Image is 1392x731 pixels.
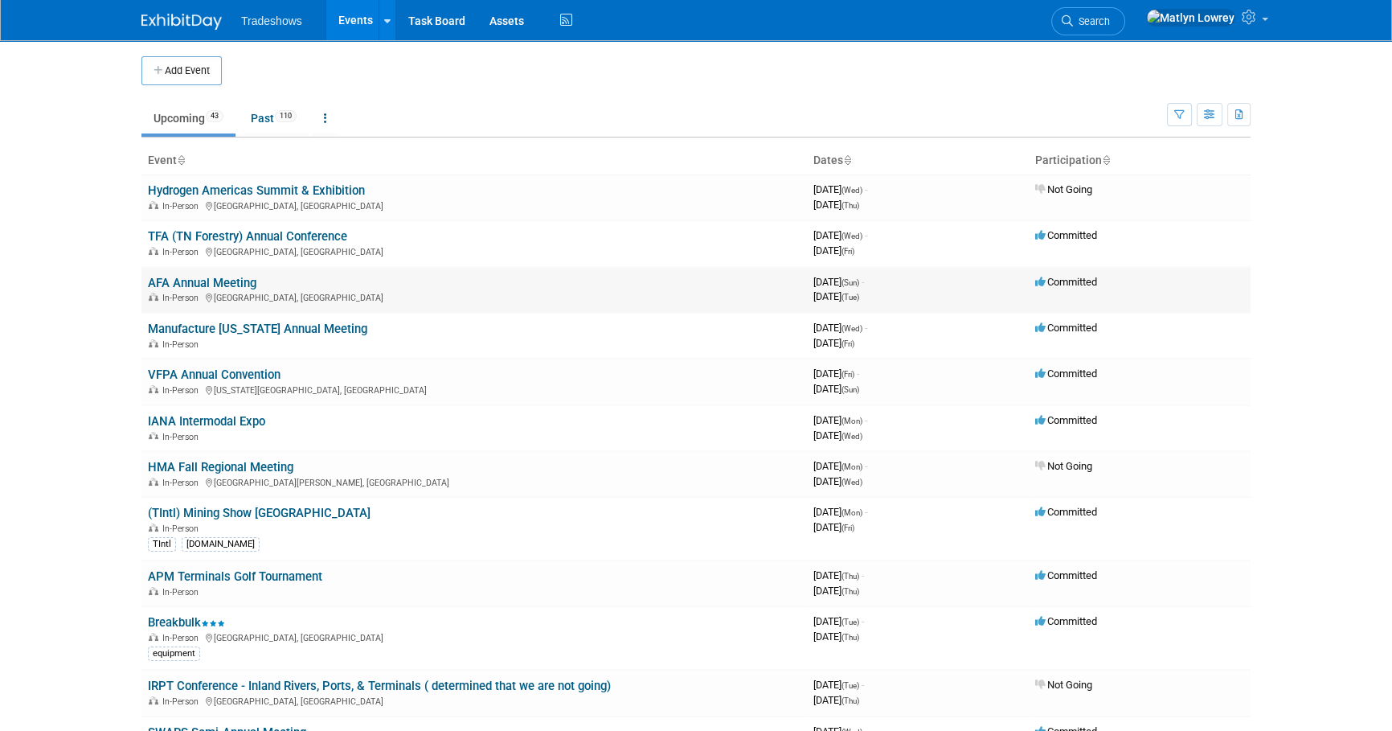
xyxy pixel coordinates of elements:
span: - [857,368,859,380]
span: (Fri) [841,370,854,379]
a: TFA (TN Forestry) Annual Conference [148,229,347,244]
span: [DATE] [813,569,864,581]
a: Upcoming43 [141,103,235,133]
img: In-Person Event [149,633,158,641]
img: In-Person Event [149,247,158,255]
span: (Thu) [841,696,859,705]
span: Tradeshows [241,14,302,27]
span: (Thu) [841,633,859,642]
img: In-Person Event [149,432,158,440]
span: [DATE] [813,229,867,241]
span: Not Going [1035,679,1092,691]
span: 110 [275,110,297,122]
span: [DATE] [813,290,859,302]
div: [GEOGRAPHIC_DATA][PERSON_NAME], [GEOGRAPHIC_DATA] [148,475,800,488]
span: In-Person [162,432,203,442]
span: [DATE] [813,460,867,472]
span: [DATE] [813,630,859,643]
span: 43 [206,110,223,122]
span: In-Person [162,247,203,257]
span: (Wed) [841,432,862,441]
div: [DOMAIN_NAME] [182,537,260,552]
a: HMA Fall Regional Meeting [148,460,293,474]
span: Committed [1035,229,1097,241]
span: [DATE] [813,694,859,706]
div: [GEOGRAPHIC_DATA], [GEOGRAPHIC_DATA] [148,244,800,257]
span: Committed [1035,322,1097,334]
a: Search [1051,7,1125,35]
span: [DATE] [813,276,864,288]
span: Not Going [1035,183,1092,195]
span: (Tue) [841,293,859,302]
span: Committed [1035,506,1097,518]
span: In-Person [162,339,203,350]
span: In-Person [162,524,203,534]
span: (Thu) [841,587,859,596]
span: - [862,679,864,691]
span: (Tue) [841,618,859,626]
span: [DATE] [813,383,859,395]
div: [GEOGRAPHIC_DATA], [GEOGRAPHIC_DATA] [148,199,800,211]
img: In-Person Event [149,696,158,704]
span: - [865,506,867,518]
span: Search [1073,15,1110,27]
span: - [862,276,864,288]
a: (TIntl) Mining Show [GEOGRAPHIC_DATA] [148,506,371,520]
span: In-Person [162,696,203,707]
span: In-Person [162,293,203,303]
span: [DATE] [813,199,859,211]
a: IRPT Conference - Inland Rivers, Ports, & Terminals ( determined that we are not going) [148,679,611,693]
img: In-Person Event [149,201,158,209]
span: [DATE] [813,475,862,487]
span: - [862,615,864,627]
div: equipment [148,647,200,661]
img: In-Person Event [149,385,158,393]
th: Participation [1029,147,1251,175]
img: Matlyn Lowrey [1146,9,1235,27]
span: - [865,322,867,334]
span: [DATE] [813,322,867,334]
div: [GEOGRAPHIC_DATA], [GEOGRAPHIC_DATA] [148,694,800,707]
img: In-Person Event [149,478,158,486]
span: (Wed) [841,478,862,487]
span: (Thu) [841,201,859,210]
a: Hydrogen Americas Summit & Exhibition [148,183,365,198]
a: Sort by Participation Type [1102,154,1110,166]
span: Not Going [1035,460,1092,472]
img: In-Person Event [149,293,158,301]
span: In-Person [162,633,203,643]
a: AFA Annual Meeting [148,276,256,290]
span: (Tue) [841,681,859,690]
span: [DATE] [813,521,854,533]
span: - [862,569,864,581]
span: [DATE] [813,414,867,426]
th: Event [141,147,807,175]
span: (Fri) [841,524,854,532]
a: Manufacture [US_STATE] Annual Meeting [148,322,367,336]
span: Committed [1035,615,1097,627]
span: - [865,460,867,472]
div: [GEOGRAPHIC_DATA], [GEOGRAPHIC_DATA] [148,290,800,303]
span: Committed [1035,414,1097,426]
span: [DATE] [813,679,864,691]
div: [GEOGRAPHIC_DATA], [GEOGRAPHIC_DATA] [148,630,800,643]
span: [DATE] [813,368,859,380]
span: [DATE] [813,244,854,257]
span: (Wed) [841,232,862,240]
span: In-Person [162,587,203,598]
span: Committed [1035,276,1097,288]
span: - [865,414,867,426]
span: [DATE] [813,429,862,441]
span: (Mon) [841,417,862,425]
div: [US_STATE][GEOGRAPHIC_DATA], [GEOGRAPHIC_DATA] [148,383,800,396]
a: VFPA Annual Convention [148,368,280,382]
span: (Fri) [841,247,854,256]
div: TIntl [148,537,176,552]
span: (Sun) [841,278,859,287]
span: (Thu) [841,572,859,581]
a: Sort by Event Name [177,154,185,166]
span: (Mon) [841,462,862,471]
span: (Wed) [841,186,862,195]
th: Dates [807,147,1029,175]
a: IANA Intermodal Expo [148,414,265,429]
